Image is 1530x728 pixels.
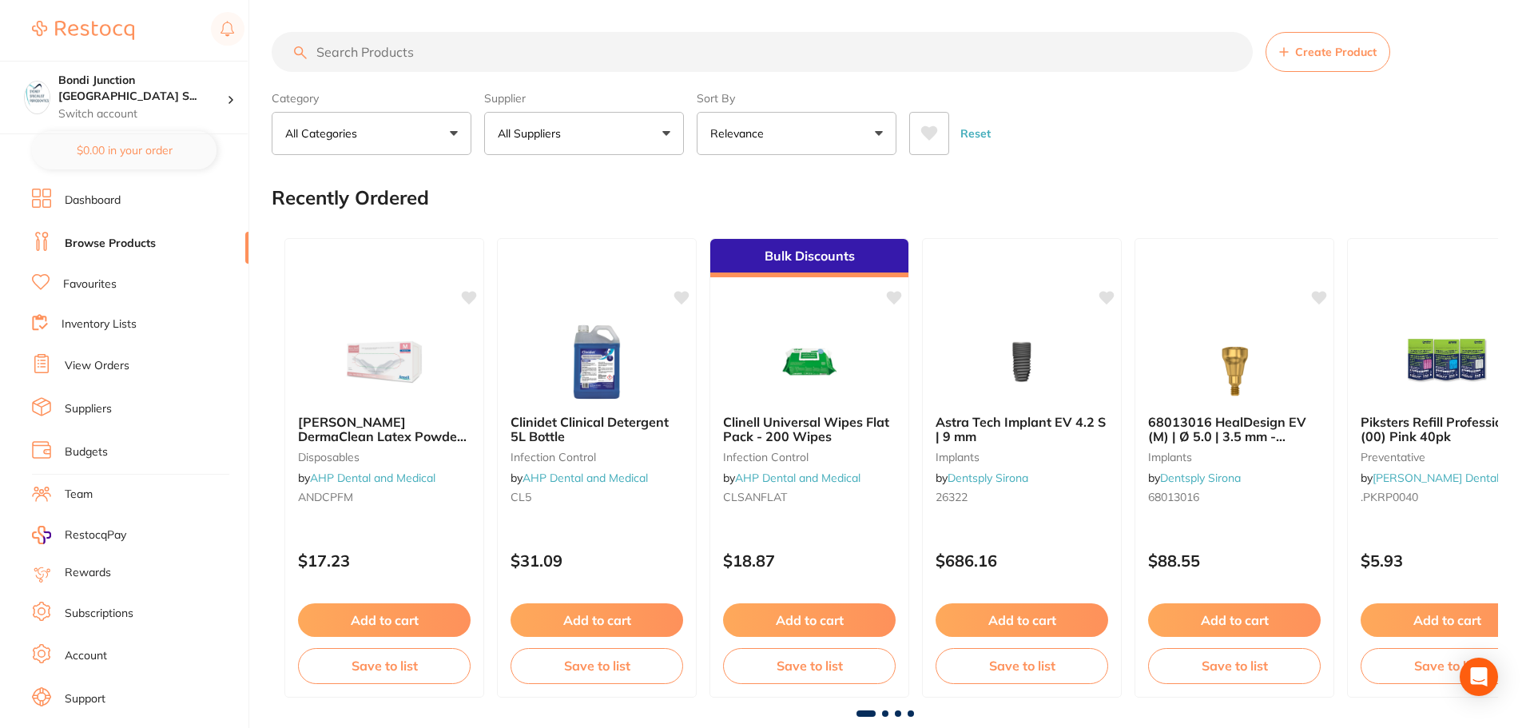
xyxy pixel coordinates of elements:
[936,648,1108,683] button: Save to list
[484,91,684,105] label: Supplier
[298,603,471,637] button: Add to cart
[1373,471,1499,485] a: [PERSON_NAME] Dental
[25,82,50,106] img: Bondi Junction Sydney Specialist Periodontics
[332,322,436,402] img: Ansell DermaClean Latex Powder Free Exam Gloves, Medium
[63,276,117,292] a: Favourites
[1295,46,1377,58] span: Create Product
[58,73,227,104] h4: Bondi Junction Sydney Specialist Periodontics
[1160,471,1241,485] a: Dentsply Sirona
[936,491,1108,503] small: 26322
[65,358,129,374] a: View Orders
[970,322,1074,402] img: Astra Tech Implant EV 4.2 S | 9 mm
[936,415,1108,444] b: Astra Tech Implant EV 4.2 S | 9 mm
[65,193,121,209] a: Dashboard
[511,471,648,485] span: by
[936,603,1108,637] button: Add to cart
[511,603,683,637] button: Add to cart
[298,491,471,503] small: ANDCPFM
[545,322,649,402] img: Clinidet Clinical Detergent 5L Bottle
[511,648,683,683] button: Save to list
[32,131,217,169] button: $0.00 in your order
[511,491,683,503] small: CL5
[298,648,471,683] button: Save to list
[32,526,126,544] a: RestocqPay
[65,648,107,664] a: Account
[710,125,770,141] p: Relevance
[58,106,227,122] p: Switch account
[32,12,134,49] a: Restocq Logo
[936,471,1028,485] span: by
[511,551,683,570] p: $31.09
[757,322,861,402] img: Clinell Universal Wipes Flat Pack - 200 Wipes
[65,444,108,460] a: Budgets
[956,112,995,155] button: Reset
[498,125,567,141] p: All Suppliers
[298,551,471,570] p: $17.23
[285,125,364,141] p: All Categories
[723,471,860,485] span: by
[523,471,648,485] a: AHP Dental and Medical
[65,565,111,581] a: Rewards
[1148,648,1321,683] button: Save to list
[1148,471,1241,485] span: by
[298,415,471,444] b: Ansell DermaClean Latex Powder Free Exam Gloves, Medium
[1148,491,1321,503] small: 68013016
[62,316,137,332] a: Inventory Lists
[272,112,471,155] button: All Categories
[1148,603,1321,637] button: Add to cart
[65,236,156,252] a: Browse Products
[723,415,896,444] b: Clinell Universal Wipes Flat Pack - 200 Wipes
[1148,551,1321,570] p: $88.55
[310,471,435,485] a: AHP Dental and Medical
[936,551,1108,570] p: $686.16
[511,415,683,444] b: Clinidet Clinical Detergent 5L Bottle
[32,21,134,40] img: Restocq Logo
[65,401,112,417] a: Suppliers
[723,603,896,637] button: Add to cart
[723,551,896,570] p: $18.87
[723,451,896,463] small: infection control
[948,471,1028,485] a: Dentsply Sirona
[735,471,860,485] a: AHP Dental and Medical
[1361,471,1499,485] span: by
[298,471,435,485] span: by
[697,91,896,105] label: Sort By
[697,112,896,155] button: Relevance
[65,487,93,503] a: Team
[298,451,471,463] small: disposables
[723,648,896,683] button: Save to list
[1148,451,1321,463] small: implants
[32,526,51,544] img: RestocqPay
[65,606,133,622] a: Subscriptions
[511,451,683,463] small: infection control
[1395,322,1499,402] img: Piksters Refill Professional (00) Pink 40pk
[272,32,1253,72] input: Search Products
[936,451,1108,463] small: implants
[723,491,896,503] small: CLSANFLAT
[710,239,908,277] div: Bulk Discounts
[1460,658,1498,696] div: Open Intercom Messenger
[65,527,126,543] span: RestocqPay
[484,112,684,155] button: All Suppliers
[1148,415,1321,444] b: 68013016 HealDesign EV (M) | Ø 5.0 | 3.5 mm - Replacement for 25501
[272,187,429,209] h2: Recently Ordered
[1266,32,1390,72] button: Create Product
[65,691,105,707] a: Support
[1182,322,1286,402] img: 68013016 HealDesign EV (M) | Ø 5.0 | 3.5 mm - Replacement for 25501
[272,91,471,105] label: Category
